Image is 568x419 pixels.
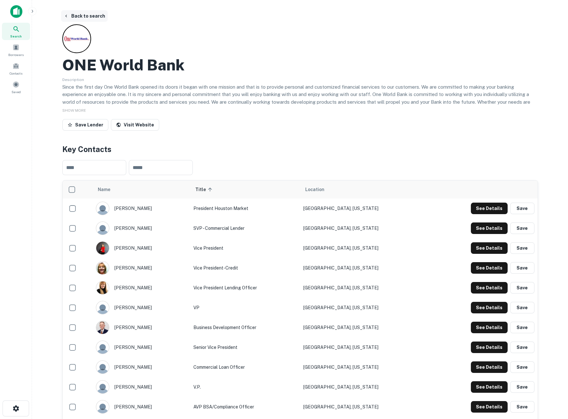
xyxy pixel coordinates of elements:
[190,198,300,218] td: President Houston Market
[111,119,159,131] a: Visit Website
[10,34,22,39] span: Search
[96,380,187,394] div: [PERSON_NAME]
[96,341,109,354] img: 9c8pery4andzj6ohjkjp54ma2
[300,198,428,218] td: [GEOGRAPHIC_DATA], [US_STATE]
[96,261,187,275] div: [PERSON_NAME]
[510,322,534,333] button: Save
[96,202,187,215] div: [PERSON_NAME]
[471,282,508,294] button: See Details
[96,301,109,314] img: 9c8pery4andzj6ohjkjp54ma2
[10,71,22,76] span: Contacts
[300,377,428,397] td: [GEOGRAPHIC_DATA], [US_STATE]
[471,381,508,393] button: See Details
[96,262,109,274] img: 1523331641172
[2,60,30,77] a: Contacts
[62,143,538,155] h4: Key Contacts
[300,298,428,318] td: [GEOGRAPHIC_DATA], [US_STATE]
[300,357,428,377] td: [GEOGRAPHIC_DATA], [US_STATE]
[471,203,508,214] button: See Details
[471,401,508,413] button: See Details
[471,262,508,274] button: See Details
[96,301,187,314] div: [PERSON_NAME]
[510,302,534,313] button: Save
[8,52,24,57] span: Borrowers
[510,282,534,294] button: Save
[96,360,187,374] div: [PERSON_NAME]
[96,361,109,374] img: 9c8pery4andzj6ohjkjp54ma2
[190,318,300,337] td: Business Development Officer
[300,238,428,258] td: [GEOGRAPHIC_DATA], [US_STATE]
[62,83,538,113] p: Since the first day One World Bank opened its doors it began with one mission and that is to prov...
[62,77,84,82] span: Description
[96,241,187,255] div: [PERSON_NAME]
[471,302,508,313] button: See Details
[510,203,534,214] button: Save
[190,298,300,318] td: VP
[190,181,300,198] th: Title
[2,78,30,96] a: Saved
[190,238,300,258] td: Vice President
[300,258,428,278] td: [GEOGRAPHIC_DATA], [US_STATE]
[510,222,534,234] button: Save
[96,341,187,354] div: [PERSON_NAME]
[96,202,109,215] img: 9c8pery4andzj6ohjkjp54ma2
[190,218,300,238] td: SVP - Commercial Lender
[300,278,428,298] td: [GEOGRAPHIC_DATA], [US_STATE]
[510,262,534,274] button: Save
[471,322,508,333] button: See Details
[62,119,108,131] button: Save Lender
[61,10,108,22] button: Back to search
[510,242,534,254] button: Save
[190,397,300,417] td: AVP BSA/Compliance Officer
[300,337,428,357] td: [GEOGRAPHIC_DATA], [US_STATE]
[93,181,191,198] th: Name
[300,318,428,337] td: [GEOGRAPHIC_DATA], [US_STATE]
[96,222,187,235] div: [PERSON_NAME]
[510,381,534,393] button: Save
[510,361,534,373] button: Save
[96,381,109,393] img: 9c8pery4andzj6ohjkjp54ma2
[2,23,30,40] a: Search
[96,321,187,334] div: [PERSON_NAME]
[300,218,428,238] td: [GEOGRAPHIC_DATA], [US_STATE]
[190,278,300,298] td: Vice President Lending Officer
[2,41,30,59] a: Borrowers
[96,222,109,235] img: 9c8pery4andzj6ohjkjp54ma2
[190,337,300,357] td: Senior Vice President
[10,5,22,18] img: capitalize-icon.png
[96,281,109,294] img: 1678295000388
[471,222,508,234] button: See Details
[62,108,86,113] span: SHOW MORE
[190,258,300,278] td: Vice President-Credit
[96,321,109,334] img: 1701240600383
[300,397,428,417] td: [GEOGRAPHIC_DATA], [US_STATE]
[471,242,508,254] button: See Details
[536,368,568,399] iframe: Chat Widget
[510,342,534,353] button: Save
[305,186,324,193] span: Location
[471,361,508,373] button: See Details
[300,181,428,198] th: Location
[190,377,300,397] td: V.P.
[471,342,508,353] button: See Details
[510,401,534,413] button: Save
[98,186,119,193] span: Name
[195,186,214,193] span: Title
[12,89,21,94] span: Saved
[190,357,300,377] td: Commercial Loan Officer
[96,400,109,413] img: 9c8pery4andzj6ohjkjp54ma2
[96,281,187,294] div: [PERSON_NAME]
[96,400,187,414] div: [PERSON_NAME]
[62,56,184,74] h2: ONE World Bank
[96,242,109,254] img: 1618700969980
